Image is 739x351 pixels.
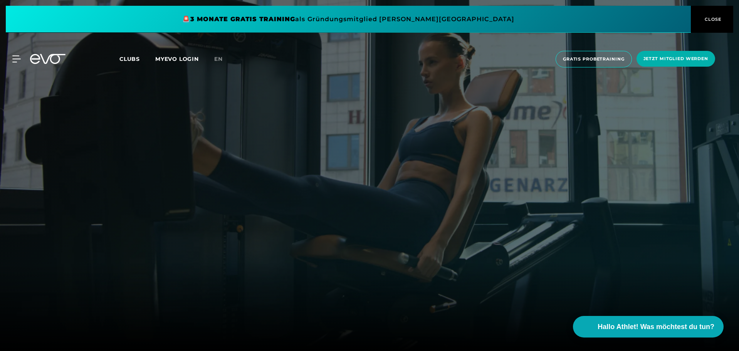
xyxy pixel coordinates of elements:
[563,56,625,62] span: Gratis Probetraining
[691,6,733,33] button: CLOSE
[573,316,724,338] button: Hallo Athlet! Was möchtest du tun?
[703,16,722,23] span: CLOSE
[214,55,223,62] span: en
[155,55,199,62] a: MYEVO LOGIN
[598,322,714,332] span: Hallo Athlet! Was möchtest du tun?
[634,51,717,67] a: Jetzt Mitglied werden
[119,55,140,62] span: Clubs
[119,55,155,62] a: Clubs
[553,51,634,67] a: Gratis Probetraining
[214,55,232,64] a: en
[643,55,708,62] span: Jetzt Mitglied werden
